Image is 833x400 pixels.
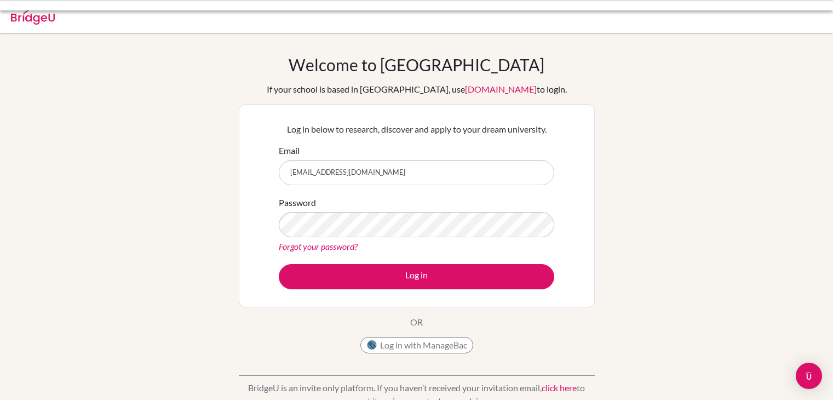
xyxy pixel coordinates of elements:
div: Open Intercom Messenger [796,363,822,389]
p: OR [410,316,423,329]
label: Password [279,196,316,209]
button: Log in with ManageBac [360,337,473,353]
a: Forgot your password? [279,241,358,252]
a: click here [542,382,577,393]
button: Log in [279,264,554,289]
div: If your school is based in [GEOGRAPHIC_DATA], use to login. [267,83,567,96]
p: Log in below to research, discover and apply to your dream university. [279,123,554,136]
label: Email [279,144,300,157]
img: Bridge-U [11,7,55,25]
a: [DOMAIN_NAME] [465,84,537,94]
div: Invalid email or password. [99,9,570,22]
h1: Welcome to [GEOGRAPHIC_DATA] [289,55,544,75]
